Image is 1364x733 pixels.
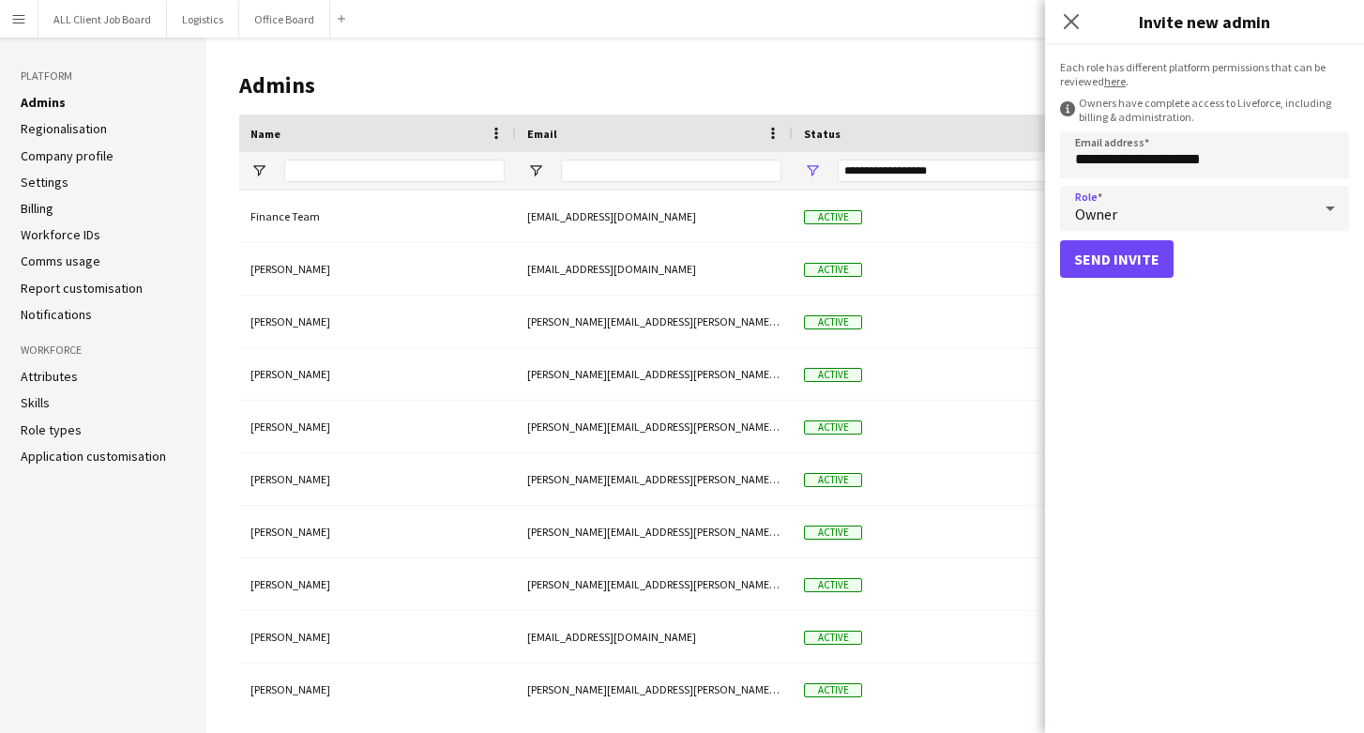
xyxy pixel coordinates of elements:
[239,71,1190,99] h1: Admins
[21,68,186,84] h3: Platform
[804,263,862,277] span: Active
[1060,96,1349,124] div: Owners have complete access to Liveforce, including billing & administration.
[527,162,544,179] button: Open Filter Menu
[21,200,53,217] a: Billing
[167,1,239,38] button: Logistics
[239,506,516,557] div: [PERSON_NAME]
[516,401,793,452] div: [PERSON_NAME][EMAIL_ADDRESS][PERSON_NAME][PERSON_NAME][DOMAIN_NAME]
[21,342,186,359] h3: Workforce
[516,243,793,295] div: [EMAIL_ADDRESS][DOMAIN_NAME]
[21,306,92,323] a: Notifications
[21,174,68,191] a: Settings
[516,296,793,347] div: [PERSON_NAME][EMAIL_ADDRESS][PERSON_NAME][DOMAIN_NAME]
[21,94,66,111] a: Admins
[21,394,50,411] a: Skills
[804,368,862,382] span: Active
[239,348,516,400] div: [PERSON_NAME]
[1060,240,1174,278] button: Send invite
[239,401,516,452] div: [PERSON_NAME]
[38,1,167,38] button: ALL Client Job Board
[21,147,114,164] a: Company profile
[284,160,505,182] input: Name Filter Input
[516,453,793,505] div: [PERSON_NAME][EMAIL_ADDRESS][PERSON_NAME][DOMAIN_NAME]
[239,243,516,295] div: [PERSON_NAME]
[21,421,82,438] a: Role types
[250,127,280,141] span: Name
[527,127,557,141] span: Email
[516,611,793,663] div: [EMAIL_ADDRESS][DOMAIN_NAME]
[239,611,516,663] div: [PERSON_NAME]
[804,578,862,592] span: Active
[1075,205,1117,223] span: Owner
[804,631,862,645] span: Active
[516,348,793,400] div: [PERSON_NAME][EMAIL_ADDRESS][PERSON_NAME][DOMAIN_NAME]
[1104,74,1126,88] a: here
[21,226,100,243] a: Workforce IDs
[561,160,781,182] input: Email Filter Input
[516,506,793,557] div: [PERSON_NAME][EMAIL_ADDRESS][PERSON_NAME][DOMAIN_NAME]
[239,1,330,38] button: Office Board
[516,191,793,242] div: [EMAIL_ADDRESS][DOMAIN_NAME]
[804,683,862,697] span: Active
[804,473,862,487] span: Active
[239,664,516,715] div: [PERSON_NAME]
[21,252,100,269] a: Comms usage
[804,315,862,329] span: Active
[804,526,862,540] span: Active
[239,453,516,505] div: [PERSON_NAME]
[804,420,862,435] span: Active
[804,127,841,141] span: Status
[804,210,862,224] span: Active
[1045,9,1364,34] h3: Invite new admin
[516,558,793,610] div: [PERSON_NAME][EMAIL_ADDRESS][PERSON_NAME][DOMAIN_NAME]
[1060,60,1349,88] div: Each role has different platform permissions that can be reviewed .
[516,664,793,715] div: [PERSON_NAME][EMAIL_ADDRESS][PERSON_NAME][PERSON_NAME][DOMAIN_NAME]
[21,448,166,465] a: Application customisation
[804,162,821,179] button: Open Filter Menu
[250,162,267,179] button: Open Filter Menu
[21,280,143,297] a: Report customisation
[239,558,516,610] div: [PERSON_NAME]
[239,296,516,347] div: [PERSON_NAME]
[21,368,78,385] a: Attributes
[21,120,107,137] a: Regionalisation
[239,191,516,242] div: Finance Team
